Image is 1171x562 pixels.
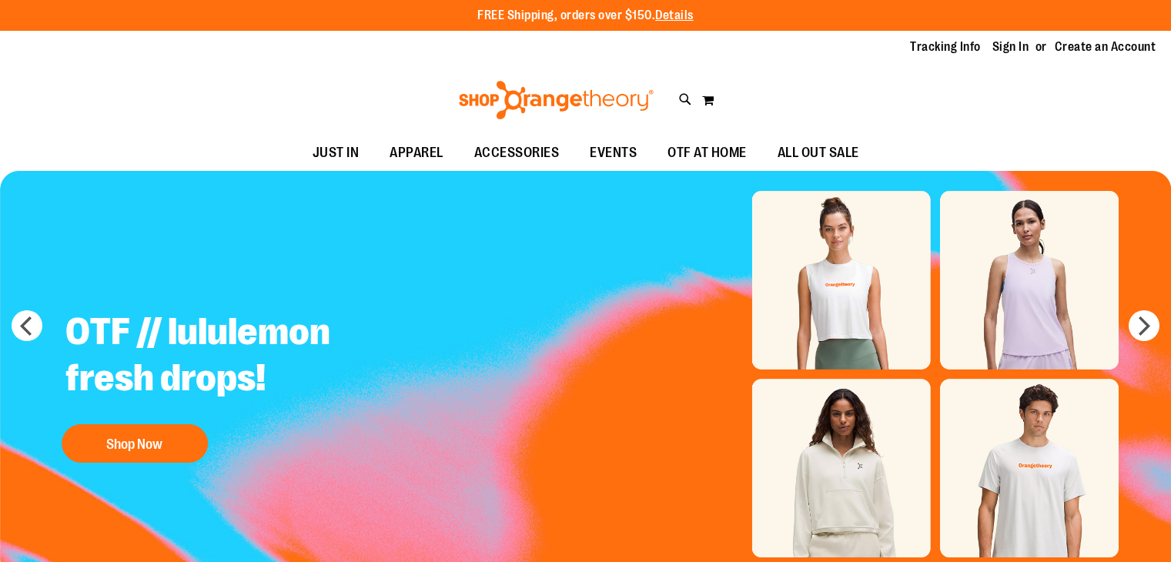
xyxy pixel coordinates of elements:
[12,310,42,341] button: prev
[313,135,360,170] span: JUST IN
[910,38,981,55] a: Tracking Info
[477,7,694,25] p: FREE Shipping, orders over $150.
[457,81,656,119] img: Shop Orangetheory
[1129,310,1159,341] button: next
[590,135,637,170] span: EVENTS
[474,135,560,170] span: ACCESSORIES
[1055,38,1156,55] a: Create an Account
[655,8,694,22] a: Details
[62,424,208,463] button: Shop Now
[992,38,1029,55] a: Sign In
[778,135,859,170] span: ALL OUT SALE
[390,135,443,170] span: APPAREL
[667,135,747,170] span: OTF AT HOME
[54,297,437,416] h2: OTF // lululemon fresh drops!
